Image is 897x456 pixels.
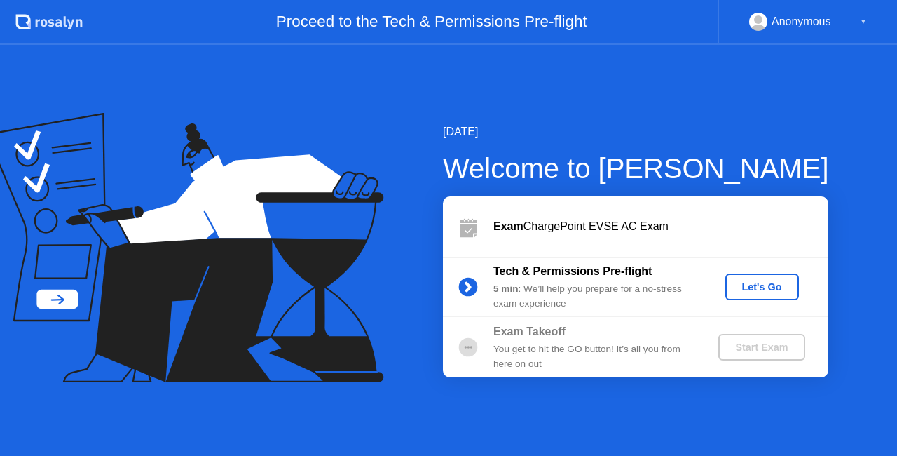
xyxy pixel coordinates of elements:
div: [DATE] [443,123,829,140]
b: 5 min [493,283,519,294]
button: Let's Go [725,274,799,300]
div: Anonymous [772,13,831,31]
div: Start Exam [724,342,799,353]
b: Tech & Permissions Pre-flight [493,265,652,277]
button: Start Exam [718,334,804,361]
div: : We’ll help you prepare for a no-stress exam experience [493,282,695,311]
b: Exam [493,220,523,232]
div: You get to hit the GO button! It’s all you from here on out [493,342,695,371]
div: ChargePoint EVSE AC Exam [493,218,828,235]
div: Welcome to [PERSON_NAME] [443,147,829,189]
div: ▼ [860,13,867,31]
div: Let's Go [731,281,793,293]
b: Exam Takeoff [493,326,566,337]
